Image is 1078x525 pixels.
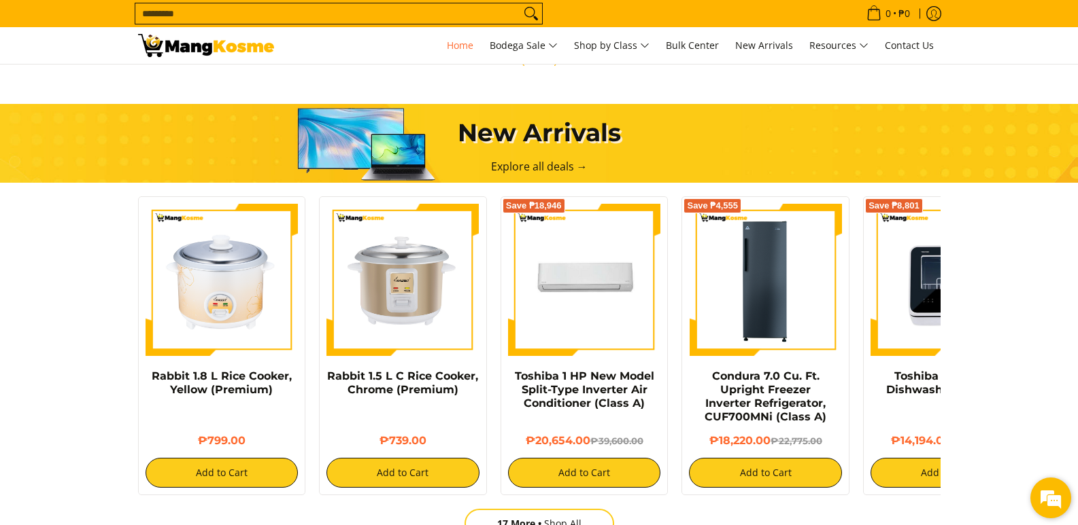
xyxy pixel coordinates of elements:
[79,171,188,308] span: We're online!
[146,458,299,488] button: Add to Cart
[326,458,479,488] button: Add to Cart
[862,6,914,21] span: •
[689,204,842,357] img: Condura 7.0 Cu. Ft. Upright Freezer Inverter Refrigerator, CUF700MNi (Class A)
[871,458,1024,488] button: Add to Cart
[689,434,842,448] h6: ₱18,220.00
[520,3,542,24] button: Search
[447,39,473,52] span: Home
[885,39,934,52] span: Contact Us
[490,37,558,54] span: Bodega Sale
[326,434,479,448] h6: ₱739.00
[515,369,654,410] a: Toshiba 1 HP New Model Split-Type Inverter Air Conditioner (Class A)
[871,204,1024,357] img: Toshiba Mini 4-Set Dishwasher (Class A)
[574,37,650,54] span: Shop by Class
[146,204,299,357] img: https://mangkosme.com/products/rabbit-1-8-l-rice-cooker-yellow-class-a
[771,435,822,446] del: ₱22,775.00
[152,369,292,396] a: Rabbit 1.8 L Rice Cooker, Yellow (Premium)
[590,435,643,446] del: ₱39,600.00
[886,369,1008,396] a: Toshiba Mini 4-Set Dishwasher (Class A)
[728,27,800,64] a: New Arrivals
[288,27,941,64] nav: Main Menu
[687,202,738,210] span: Save ₱4,555
[659,27,726,64] a: Bulk Center
[71,76,229,94] div: Chat with us now
[146,434,299,448] h6: ₱799.00
[506,202,562,210] span: Save ₱18,946
[705,369,826,423] a: Condura 7.0 Cu. Ft. Upright Freezer Inverter Refrigerator, CUF700MNi (Class A)
[896,9,912,18] span: ₱0
[7,371,259,418] textarea: Type your message and hit 'Enter'
[735,39,793,52] span: New Arrivals
[223,7,256,39] div: Minimize live chat window
[869,202,920,210] span: Save ₱8,801
[508,434,661,448] h6: ₱20,654.00
[491,159,588,174] a: Explore all deals →
[508,458,661,488] button: Add to Cart
[567,27,656,64] a: Shop by Class
[809,37,869,54] span: Resources
[508,204,661,357] img: Toshiba 1 HP New Model Split-Type Inverter Air Conditioner (Class A)
[440,27,480,64] a: Home
[878,27,941,64] a: Contact Us
[871,434,1024,448] h6: ₱14,194.00
[138,34,274,57] img: Mang Kosme: Your Home Appliances Warehouse Sale Partner!
[666,39,719,52] span: Bulk Center
[883,9,893,18] span: 0
[689,458,842,488] button: Add to Cart
[327,369,478,396] a: Rabbit 1.5 L C Rice Cooker, Chrome (Premium)
[803,27,875,64] a: Resources
[326,204,479,357] img: https://mangkosme.com/products/rabbit-1-5-l-c-rice-cooker-chrome-class-a
[483,27,565,64] a: Bodega Sale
